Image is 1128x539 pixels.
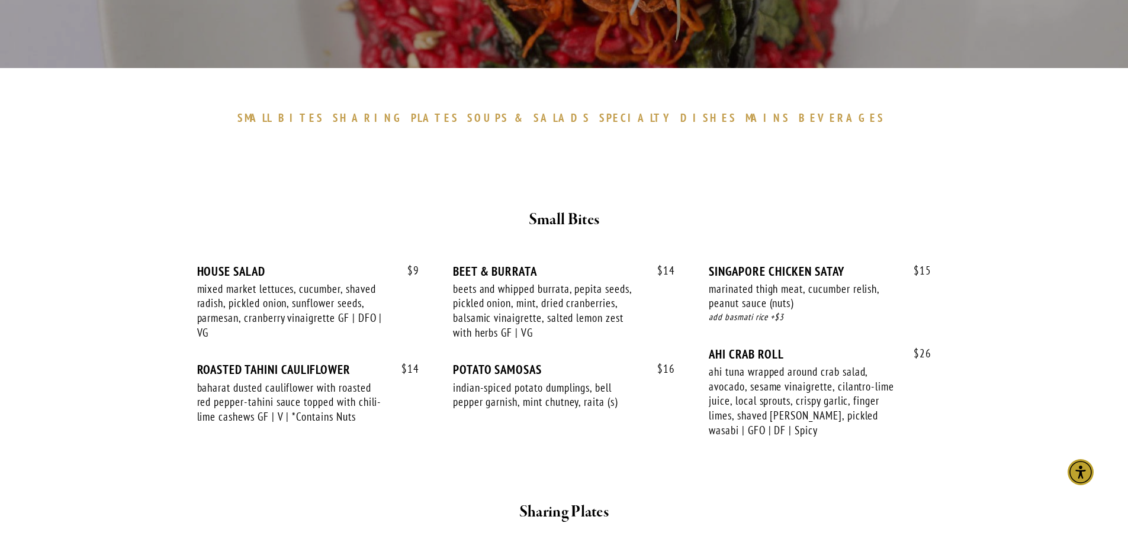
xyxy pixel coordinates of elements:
a: SMALLBITES [237,111,330,125]
div: indian-spiced potato dumplings, bell pepper garnish, mint chutney, raita (s) [453,380,641,409]
a: SOUPS&SALADS [467,111,596,125]
a: SHARINGPLATES [333,111,464,125]
div: baharat dusted cauliflower with roasted red pepper-tahini sauce topped with chili-lime cashews GF... [197,380,385,424]
div: Accessibility Menu [1068,459,1094,485]
span: $ [401,362,407,376]
span: SMALL [237,111,273,125]
span: 16 [645,362,675,376]
span: SHARING [333,111,405,125]
div: BEET & BURRATA [453,264,675,279]
div: ahi tuna wrapped around crab salad, avocado, sesame vinaigrette, cilantro-lime juice, local sprou... [709,364,897,438]
span: 14 [390,362,419,376]
span: $ [407,263,413,277]
span: DISHES [680,111,737,125]
a: SPECIALTYDISHES [599,111,743,125]
div: HOUSE SALAD [197,264,419,279]
a: MAINS [745,111,796,125]
span: $ [914,263,920,277]
div: POTATO SAMOSAS [453,362,675,377]
div: AHI CRAB ROLL [709,347,931,362]
span: SALADS [534,111,590,125]
div: SINGAPORE CHICKEN SATAY [709,264,931,279]
span: BEVERAGES [799,111,885,125]
strong: Sharing Plates [519,502,609,522]
div: add basmati rice +$3 [709,311,931,324]
span: BITES [278,111,324,125]
span: SPECIALTY [599,111,675,125]
strong: Small Bites [529,209,599,230]
span: $ [657,263,663,277]
span: 26 [902,347,931,360]
span: MAINS [745,111,790,125]
div: mixed market lettuces, cucumber, shaved radish, pickled onion, sunflower seeds, parmesan, cranber... [197,282,385,340]
span: 15 [902,264,931,277]
span: $ [914,346,920,360]
div: marinated thigh meat, cucumber relish, peanut sauce (nuts) [709,282,897,311]
div: beets and whipped burrata, pepita seeds, pickled onion, mint, dried cranberries, balsamic vinaigr... [453,282,641,340]
div: ROASTED TAHINI CAULIFLOWER [197,362,419,377]
span: PLATES [411,111,459,125]
span: 9 [396,264,419,277]
span: 14 [645,264,675,277]
a: BEVERAGES [799,111,891,125]
span: $ [657,362,663,376]
span: SOUPS [467,111,509,125]
span: & [515,111,528,125]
